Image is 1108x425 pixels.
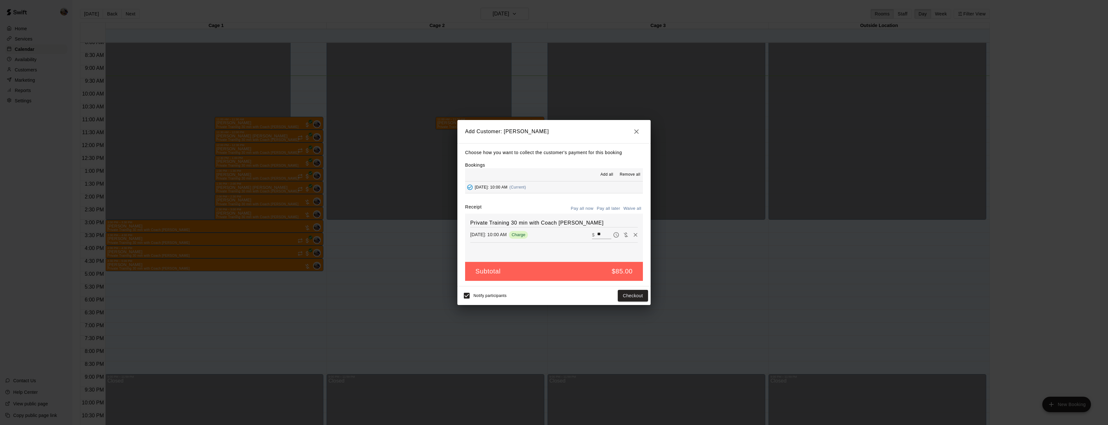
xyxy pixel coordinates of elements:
[510,185,526,189] span: (Current)
[621,232,631,237] span: Waive payment
[597,170,617,180] button: Add all
[465,149,643,157] p: Choose how you want to collect the customer's payment for this booking
[592,232,595,238] p: $
[473,293,507,298] span: Notify participants
[465,181,643,193] button: Added - Collect Payment[DATE]: 10:00 AM(Current)
[611,232,621,237] span: Pay later
[465,162,485,168] label: Bookings
[569,204,595,214] button: Pay all now
[475,267,501,276] h5: Subtotal
[457,120,651,143] h2: Add Customer: [PERSON_NAME]
[618,290,648,302] button: Checkout
[465,204,482,214] label: Receipt
[470,219,638,227] h6: Private Training 30 min with Coach [PERSON_NAME]
[595,204,622,214] button: Pay all later
[620,171,640,178] span: Remove all
[470,231,507,238] p: [DATE]: 10:00 AM
[617,170,643,180] button: Remove all
[631,230,640,240] button: Remove
[622,204,643,214] button: Waive all
[600,171,613,178] span: Add all
[612,267,633,276] h5: $85.00
[475,185,508,189] span: [DATE]: 10:00 AM
[465,182,475,192] button: Added - Collect Payment
[509,232,528,237] span: Charge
